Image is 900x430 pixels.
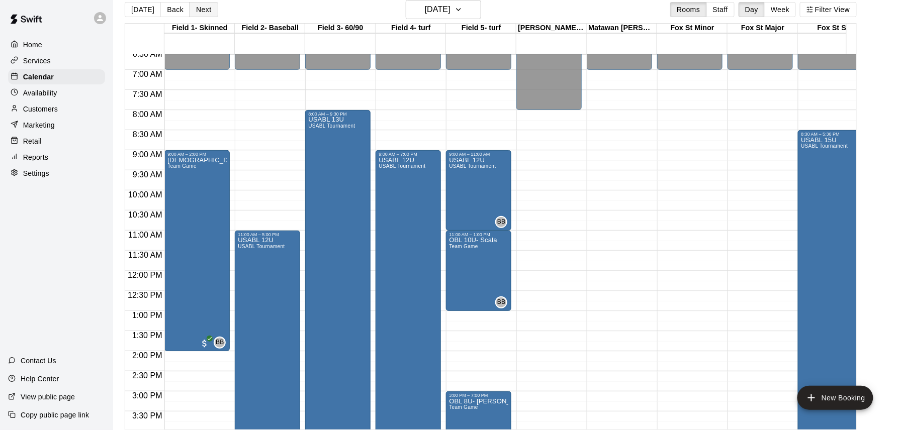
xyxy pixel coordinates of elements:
[446,24,516,33] div: Field 5- turf
[21,374,59,384] p: Help Center
[587,24,657,33] div: Matawan [PERSON_NAME] Field
[190,2,218,17] button: Next
[167,163,196,169] span: Team Game
[164,150,230,351] div: 9:00 AM – 2:00 PM: Lady Lightning Justin
[130,170,165,179] span: 9:30 AM
[216,338,224,348] span: BB
[797,386,873,410] button: add
[379,163,425,169] span: USABL Tournament
[8,166,105,181] a: Settings
[130,130,165,139] span: 8:30 AM
[200,339,210,349] span: All customers have paid
[764,2,796,17] button: Week
[160,2,190,17] button: Back
[8,150,105,165] a: Reports
[446,150,511,231] div: 9:00 AM – 11:00 AM: USABL 12U
[446,231,511,311] div: 11:00 AM – 1:00 PM: OBL 10U- Scala
[23,72,54,82] p: Calendar
[130,311,165,319] span: 1:00 PM
[238,232,297,237] div: 11:00 AM – 5:00 PM
[8,69,105,84] a: Calendar
[218,337,226,349] span: Brian Burns
[798,24,868,33] div: Fox St Sr
[801,132,860,137] div: 8:30 AM – 5:30 PM
[308,112,368,117] div: 8:00 AM – 9:30 PM
[21,356,56,366] p: Contact Us
[8,118,105,133] a: Marketing
[449,163,496,169] span: USABL Tournament
[308,123,355,129] span: USABL Tournament
[449,393,508,398] div: 3:00 PM – 7:00 PM
[497,217,506,227] span: BB
[657,24,728,33] div: Fox St Minor
[516,24,587,33] div: [PERSON_NAME] Park Snack Stand
[23,120,55,130] p: Marketing
[8,134,105,149] a: Retail
[376,24,446,33] div: Field 4- turf
[23,104,58,114] p: Customers
[130,110,165,119] span: 8:00 AM
[739,2,765,17] button: Day
[495,216,507,228] div: Brian Burns
[495,296,507,308] div: Brian Burns
[23,136,42,146] p: Retail
[125,271,164,279] span: 12:00 PM
[728,24,798,33] div: Fox St Major
[125,291,164,299] span: 12:30 PM
[670,2,706,17] button: Rooms
[126,190,165,199] span: 10:00 AM
[21,410,89,420] p: Copy public page link
[8,37,105,52] a: Home
[130,90,165,98] span: 7:30 AM
[164,24,235,33] div: Field 1- Skinned
[235,24,305,33] div: Field 2- Baseball
[8,53,105,68] a: Services
[23,168,49,178] p: Settings
[305,24,376,33] div: Field 3- 60/90
[126,251,165,259] span: 11:30 AM
[379,152,438,157] div: 9:00 AM – 7:00 PM
[126,231,165,239] span: 11:00 AM
[23,152,48,162] p: Reports
[499,216,507,228] span: Brian Burns
[125,2,161,17] button: [DATE]
[499,296,507,308] span: Brian Burns
[126,210,165,219] span: 10:30 AM
[167,152,227,157] div: 9:00 AM – 2:00 PM
[8,85,105,100] a: Availability
[130,70,165,78] span: 7:00 AM
[425,3,451,17] h6: [DATE]
[130,371,165,380] span: 2:30 PM
[449,232,508,237] div: 11:00 AM – 1:00 PM
[130,391,165,400] span: 3:00 PM
[23,56,51,66] p: Services
[130,411,165,420] span: 3:30 PM
[130,150,165,159] span: 9:00 AM
[130,351,165,360] span: 2:00 PM
[706,2,735,17] button: Staff
[449,404,478,410] span: Team Game
[497,297,506,307] span: BB
[8,101,105,117] a: Customers
[449,152,508,157] div: 9:00 AM – 11:00 AM
[23,88,57,98] p: Availability
[21,392,75,402] p: View public page
[449,244,478,249] span: Team Game
[23,40,42,50] p: Home
[214,337,226,349] div: Brian Burns
[800,2,856,17] button: Filter View
[238,244,285,249] span: USABL Tournament
[801,143,848,149] span: USABL Tournament
[130,331,165,340] span: 1:30 PM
